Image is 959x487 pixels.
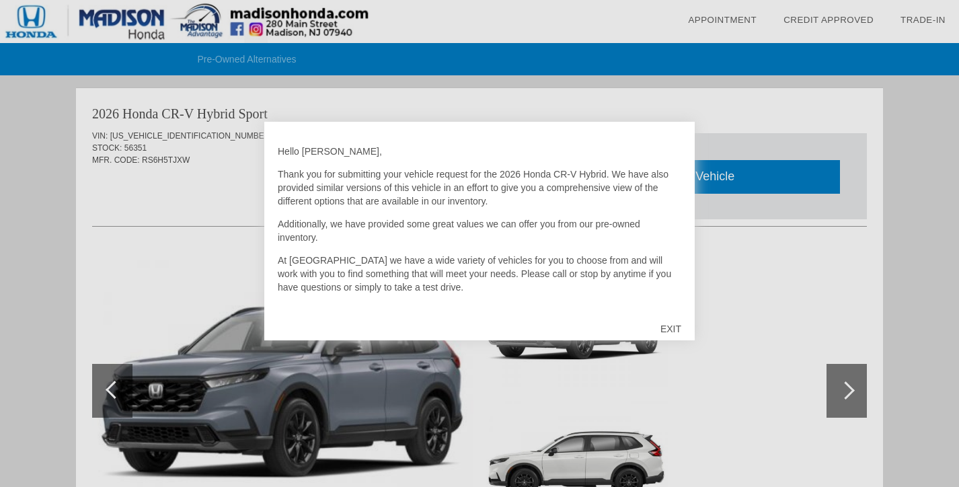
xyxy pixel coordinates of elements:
p: At [GEOGRAPHIC_DATA] we have a wide variety of vehicles for you to choose from and will work with... [278,254,681,294]
a: Credit Approved [783,15,874,25]
p: Hello [PERSON_NAME], [278,145,681,158]
p: Additionally, we have provided some great values we can offer you from our pre-owned inventory. [278,217,681,244]
div: EXIT [647,309,695,349]
a: Appointment [688,15,757,25]
p: Thank you for submitting your vehicle request for the 2026 Honda CR-V Hybrid. We have also provid... [278,167,681,208]
a: Trade-In [900,15,946,25]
